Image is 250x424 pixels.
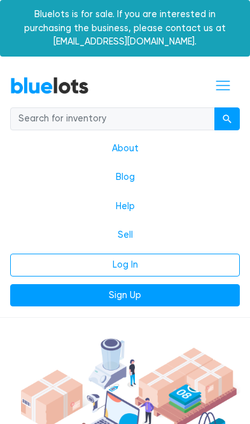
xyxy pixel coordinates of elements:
[10,76,89,95] a: BlueLots
[206,74,240,97] button: Toggle navigation
[10,163,240,192] a: Blog
[10,221,240,250] a: Sell
[10,134,240,163] a: About
[10,192,240,221] a: Help
[10,254,240,277] a: Log In
[10,107,215,130] input: Search for inventory
[10,284,240,307] a: Sign Up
